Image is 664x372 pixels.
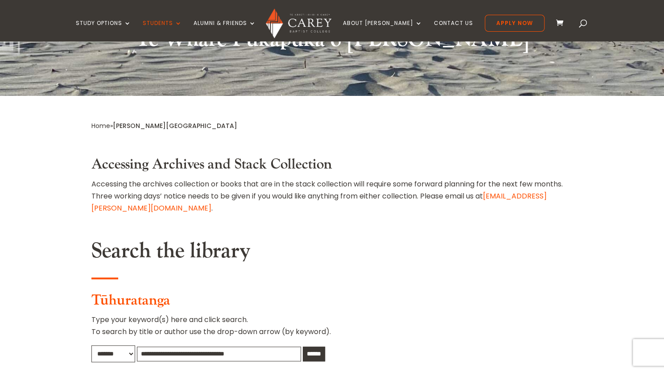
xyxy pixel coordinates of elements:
a: Study Options [76,20,131,41]
a: Contact Us [434,20,473,41]
p: Accessing the archives collection or books that are in the stack collection will require some for... [91,178,573,215]
img: Carey Baptist College [266,8,331,38]
h2: Search the library [91,238,573,269]
a: Alumni & Friends [194,20,256,41]
p: Type your keyword(s) here and click search. To search by title or author use the drop-down arrow ... [91,314,573,345]
h2: Te Whare Pukapuka o [PERSON_NAME] [91,27,573,57]
a: Home [91,121,110,130]
h3: Accessing Archives and Stack Collection [91,156,573,178]
a: Students [143,20,182,41]
a: About [PERSON_NAME] [343,20,422,41]
span: [PERSON_NAME][GEOGRAPHIC_DATA] [113,121,237,130]
h3: Tūhuratanga [91,292,573,314]
span: » [91,121,237,130]
a: Apply Now [485,15,544,32]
